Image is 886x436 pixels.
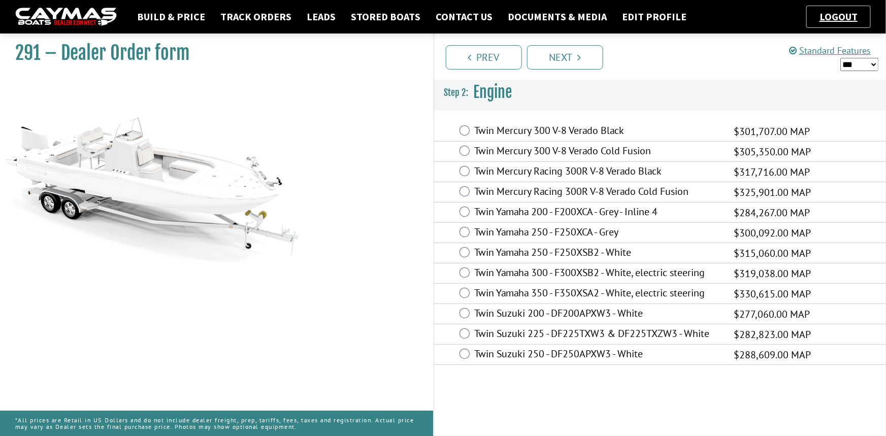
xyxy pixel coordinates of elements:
[734,124,810,139] span: $301,707.00 MAP
[475,266,721,281] label: Twin Yamaha 300 - F300XSB2 - White, electric steering
[734,225,811,241] span: $300,092.00 MAP
[431,10,498,23] a: Contact Us
[475,226,721,241] label: Twin Yamaha 250 - F250XCA - Grey
[475,165,721,180] label: Twin Mercury Racing 300R V-8 Verado Black
[503,10,612,23] a: Documents & Media
[475,206,721,220] label: Twin Yamaha 200 - F200XCA - Grey - Inline 4
[132,10,210,23] a: Build & Price
[446,45,522,70] a: Prev
[734,347,811,362] span: $288,609.00 MAP
[302,10,341,23] a: Leads
[734,286,811,301] span: $330,615.00 MAP
[475,246,721,261] label: Twin Yamaha 250 - F250XSB2 - White
[734,327,811,342] span: $282,823.00 MAP
[734,266,811,281] span: $319,038.00 MAP
[15,42,408,64] h1: 291 – Dealer Order form
[734,246,811,261] span: $315,060.00 MAP
[734,307,810,322] span: $277,060.00 MAP
[527,45,603,70] a: Next
[475,145,721,159] label: Twin Mercury 300 V-8 Verado Cold Fusion
[475,307,721,322] label: Twin Suzuki 200 - DF200APXW3 - White
[475,327,721,342] label: Twin Suzuki 225 - DF225TXW3 & DF225TXZW3 - White
[475,287,721,301] label: Twin Yamaha 350 - F350XSA2 - White, electric steering
[475,185,721,200] label: Twin Mercury Racing 300R V-8 Verado Cold Fusion
[346,10,425,23] a: Stored Boats
[475,348,721,362] label: Twin Suzuki 250 - DF250APXW3 - White
[734,164,810,180] span: $317,716.00 MAP
[215,10,297,23] a: Track Orders
[15,8,117,26] img: caymas-dealer-connect-2ed40d3bc7270c1d8d7ffb4b79bf05adc795679939227970def78ec6f6c03838.gif
[734,144,811,159] span: $305,350.00 MAP
[789,45,871,56] a: Standard Features
[734,185,811,200] span: $325,901.00 MAP
[617,10,692,23] a: Edit Profile
[734,205,810,220] span: $284,267.00 MAP
[475,124,721,139] label: Twin Mercury 300 V-8 Verado Black
[814,10,863,23] a: Logout
[15,412,418,435] p: *All prices are Retail in US Dollars and do not include dealer freight, prep, tariffs, fees, taxe...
